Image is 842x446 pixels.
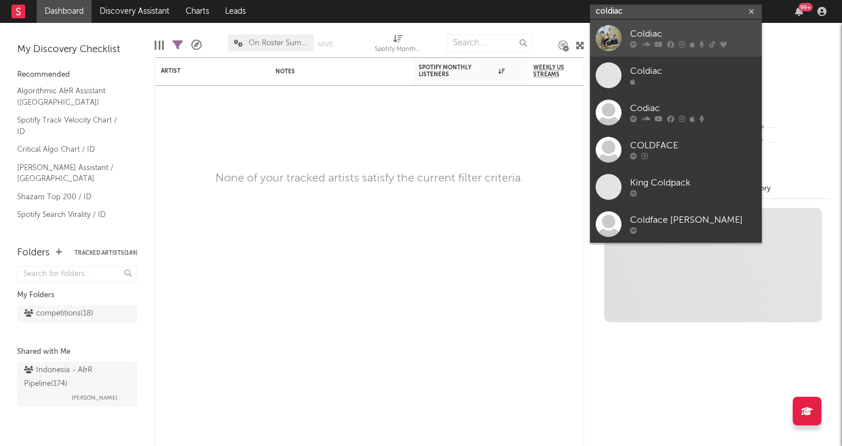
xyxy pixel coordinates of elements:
a: Codiac [590,94,762,131]
a: Coldiac [590,19,762,57]
a: COLDFACE [590,131,762,168]
div: My Folders [17,289,137,302]
div: None of your tracked artists satisfy the current filter criteria. [215,172,524,185]
button: Save [318,41,333,48]
div: Indonesia - A&R Pipeline ( 174 ) [24,364,128,391]
div: 99 + [798,3,813,11]
div: Coldiac [630,65,756,78]
a: [PERSON_NAME] Assistant / [GEOGRAPHIC_DATA] [17,161,126,185]
a: Spotify Search Virality / ID [17,208,126,221]
div: A&R Pipeline [191,29,202,62]
button: Tracked Artists(149) [74,250,137,256]
div: Shared with Me [17,345,137,359]
div: Recommended [17,68,137,82]
div: Folders [17,246,50,260]
div: Coldface [PERSON_NAME] [630,214,756,227]
div: Filters(0 of 149) [172,29,183,62]
input: Search for artists [590,5,762,19]
div: Artist [161,68,247,74]
a: Coldiac [590,57,762,94]
div: Spotify Monthly Listeners [419,64,505,78]
button: 99+ [795,7,803,16]
div: Coldiac [630,27,756,41]
a: King Coldpack [590,168,762,206]
div: King Coldpack [630,176,756,190]
div: Codiac [630,102,756,116]
a: Coldface [PERSON_NAME] [590,206,762,243]
input: Search for folders... [17,266,137,283]
div: -- [754,135,831,150]
div: -- [754,120,831,135]
div: My Discovery Checklist [17,43,137,57]
a: Algorithmic A&R Assistant ([GEOGRAPHIC_DATA]) [17,85,126,108]
div: Edit Columns [155,29,164,62]
span: [PERSON_NAME] [72,391,117,405]
a: Critical Algo Chart / ID [17,143,126,156]
div: Notes [276,68,390,75]
a: Spotify Track Velocity Chart / ID [17,114,126,137]
a: competitions(18) [17,305,137,322]
a: Shazam Top 200 / ID [17,191,126,203]
div: competitions ( 18 ) [24,307,93,321]
a: Indonesia - A&R Pipeline(174)[PERSON_NAME] [17,362,137,406]
div: COLDFACE [630,139,756,153]
div: Spotify Monthly Listeners (Spotify Monthly Listeners) [375,43,420,57]
span: On Roster Summary With Notes [249,40,308,47]
div: Spotify Monthly Listeners (Spotify Monthly Listeners) [375,29,420,62]
input: Search... [447,34,533,52]
span: Weekly US Streams [533,64,573,78]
